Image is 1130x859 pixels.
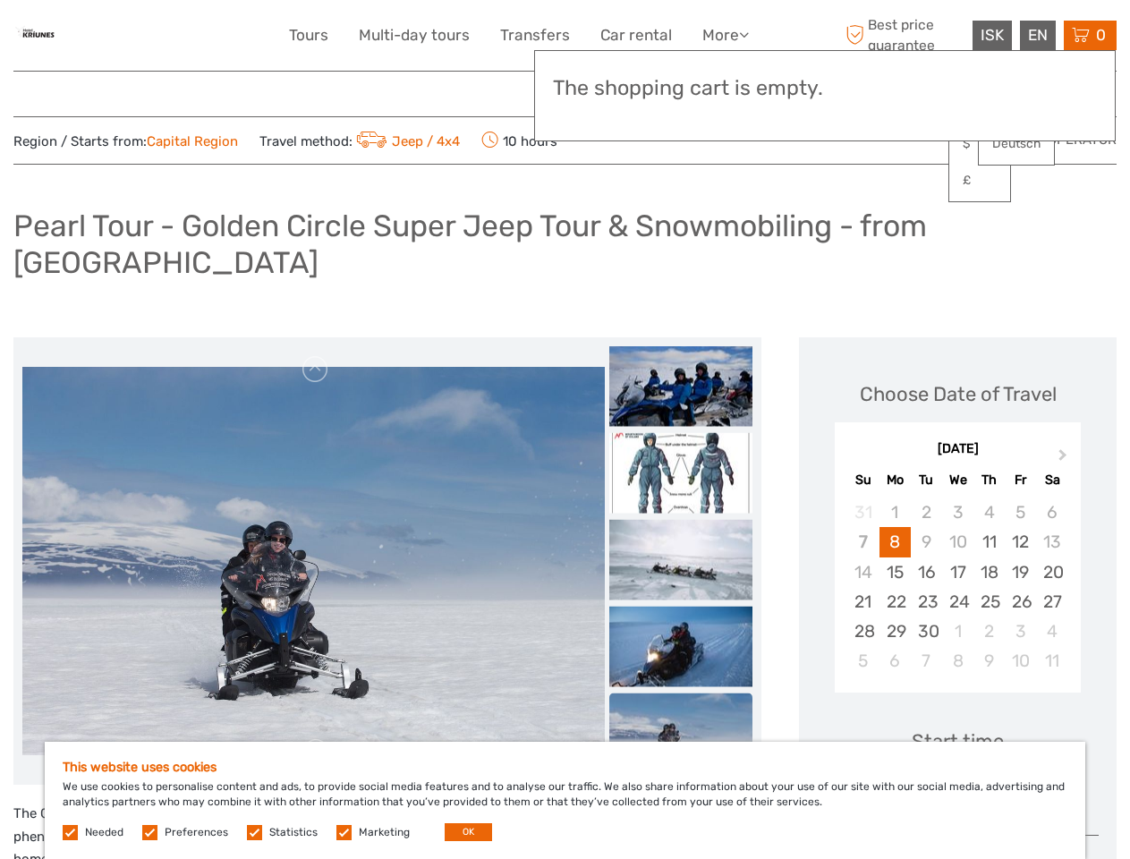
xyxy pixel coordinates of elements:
div: Choose Sunday, October 5th, 2025 [847,646,879,676]
div: EN [1020,21,1056,50]
div: Choose Tuesday, October 7th, 2025 [911,646,942,676]
div: Choose Tuesday, September 30th, 2025 [911,617,942,646]
div: Not available Thursday, September 4th, 2025 [973,498,1005,527]
div: Choose Saturday, September 20th, 2025 [1036,557,1067,587]
div: Not available Wednesday, September 10th, 2025 [942,527,973,557]
img: 985cd99d69f1493489d14598dcb66937_slider_thumbnail.jpeg [609,693,752,774]
a: Car rental [600,22,672,48]
a: Transfers [500,22,570,48]
div: Not available Friday, September 5th, 2025 [1005,498,1036,527]
label: Needed [85,825,123,840]
div: month 2025-09 [840,498,1075,676]
div: Mo [879,468,911,492]
span: 10 hours [481,128,557,153]
div: Th [973,468,1005,492]
span: Best price guarantee [841,15,968,55]
a: Tours [289,22,328,48]
div: Choose Thursday, October 9th, 2025 [973,646,1005,676]
div: Fr [1005,468,1036,492]
div: Su [847,468,879,492]
div: Not available Tuesday, September 9th, 2025 [911,527,942,557]
div: [DATE] [835,440,1081,459]
div: Choose Tuesday, September 23rd, 2025 [911,587,942,617]
span: Travel method: [259,128,460,153]
img: b17046e268724dbf952013196d8752c7_slider_thumbnail.jpeg [609,607,752,687]
a: Jeep / 4x4 [353,133,460,149]
div: Choose Sunday, September 21st, 2025 [847,587,879,617]
label: Statistics [269,825,318,840]
img: 8c871eccc91c46f09d5cf47ccbf753a9_slider_thumbnail.jpeg [609,433,752,514]
a: Multi-day tours [359,22,470,48]
div: Choose Friday, September 26th, 2025 [1005,587,1036,617]
div: Not available Tuesday, September 2nd, 2025 [911,498,942,527]
span: ISK [981,26,1004,44]
div: Choose Monday, September 29th, 2025 [879,617,911,646]
div: Sa [1036,468,1067,492]
a: £ [949,165,1010,197]
a: Deutsch [979,128,1054,160]
div: Not available Saturday, September 13th, 2025 [1036,527,1067,557]
div: Choose Friday, September 12th, 2025 [1005,527,1036,557]
div: Not available Wednesday, September 3rd, 2025 [942,498,973,527]
div: Choose Saturday, October 11th, 2025 [1036,646,1067,676]
div: Choose Friday, October 3rd, 2025 [1005,617,1036,646]
div: Choose Thursday, September 11th, 2025 [973,527,1005,557]
div: Not available Monday, September 1st, 2025 [879,498,911,527]
div: Choose Saturday, September 27th, 2025 [1036,587,1067,617]
label: Marketing [359,825,410,840]
div: Not available Sunday, September 14th, 2025 [847,557,879,587]
div: Choose Friday, September 19th, 2025 [1005,557,1036,587]
button: Open LiveChat chat widget [206,28,227,49]
label: Preferences [165,825,228,840]
div: Not available Sunday, August 31st, 2025 [847,498,879,527]
div: Choose Wednesday, October 8th, 2025 [942,646,973,676]
div: Choose Thursday, September 25th, 2025 [973,587,1005,617]
span: Region / Starts from: [13,132,238,151]
h3: The shopping cart is empty. [553,76,1097,101]
div: Choose Friday, October 10th, 2025 [1005,646,1036,676]
div: Not available Saturday, September 6th, 2025 [1036,498,1067,527]
div: Choose Wednesday, October 1st, 2025 [942,617,973,646]
div: Choose Wednesday, September 24th, 2025 [942,587,973,617]
div: Choose Tuesday, September 16th, 2025 [911,557,942,587]
div: Choose Monday, September 8th, 2025 [879,527,911,557]
img: 6f92886cdbd84647accd9087a435d263_slider_thumbnail.jpeg [609,520,752,600]
div: We use cookies to personalise content and ads, to provide social media features and to analyse ou... [45,742,1085,859]
img: beb7156f110246c398c407fde2ae5fce_slider_thumbnail.jpg [609,346,752,427]
div: Choose Monday, October 6th, 2025 [879,646,911,676]
p: We're away right now. Please check back later! [25,31,202,46]
div: Choose Thursday, October 2nd, 2025 [973,617,1005,646]
img: 985cd99d69f1493489d14598dcb66937_main_slider.jpeg [22,367,605,755]
div: Not available Sunday, September 7th, 2025 [847,527,879,557]
button: Next Month [1050,445,1079,473]
a: $ [949,128,1010,160]
div: Choose Wednesday, September 17th, 2025 [942,557,973,587]
div: Choose Sunday, September 28th, 2025 [847,617,879,646]
div: Start time [912,727,1004,755]
h5: This website uses cookies [63,760,1067,775]
div: Choose Date of Travel [860,380,1057,408]
a: Capital Region [147,133,238,149]
button: OK [445,823,492,841]
h1: Pearl Tour - Golden Circle Super Jeep Tour & Snowmobiling - from [GEOGRAPHIC_DATA] [13,208,1117,280]
img: General Info: [13,13,57,57]
div: Choose Thursday, September 18th, 2025 [973,557,1005,587]
div: We [942,468,973,492]
div: Choose Saturday, October 4th, 2025 [1036,617,1067,646]
div: Choose Monday, September 22nd, 2025 [879,587,911,617]
a: More [702,22,749,48]
div: Choose Monday, September 15th, 2025 [879,557,911,587]
div: Tu [911,468,942,492]
span: 0 [1093,26,1109,44]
